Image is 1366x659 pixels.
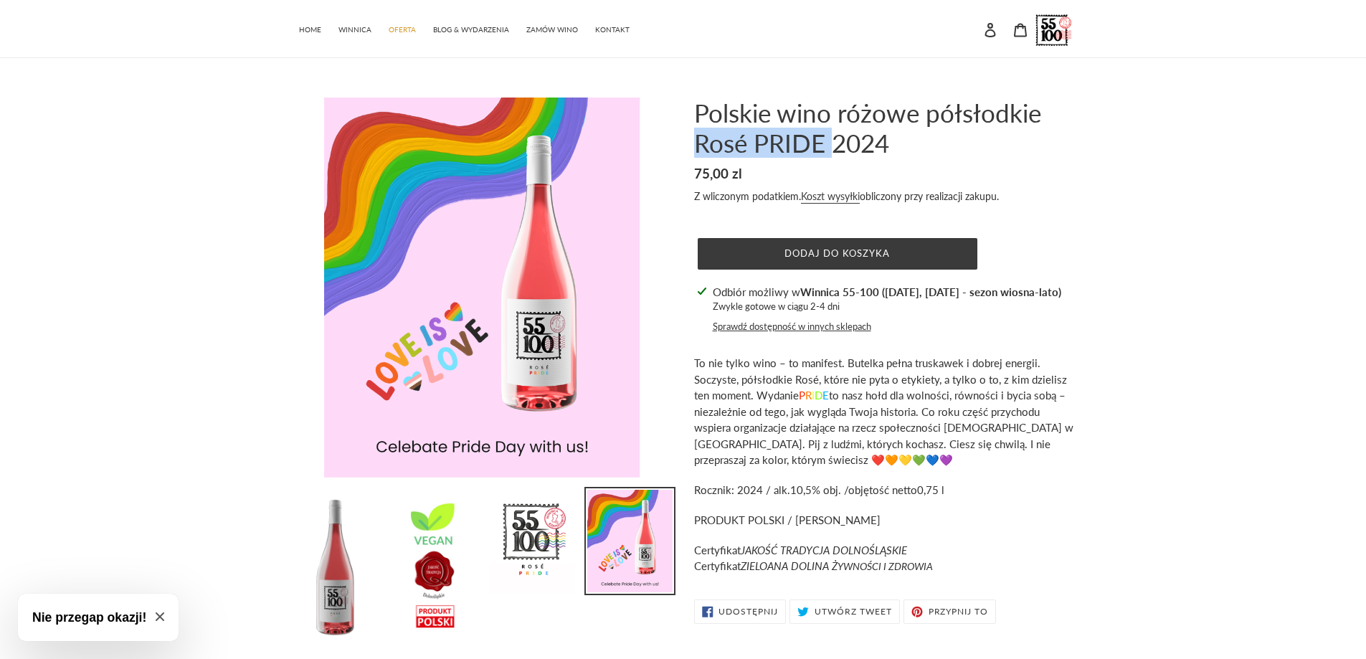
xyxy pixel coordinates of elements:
button: Sprawdź dostępność w innych sklepach [713,320,871,334]
span: Rocznik: 2024 / alk. [694,483,790,496]
span: objętość netto [848,483,917,496]
span: Udostępnij [718,607,778,616]
span: E [822,389,829,402]
span: BLOG & WYDARZENIA [433,25,509,34]
img: Załaduj obraz do przeglądarki galerii, Polskie wino różowe półsłodkie Rosé PRIDE 2024 [291,488,379,643]
span: R [805,389,812,402]
img: Załaduj obraz do przeglądarki galerii, Polskie wino różowe półsłodkie Rosé PRIDE 2024 [389,488,478,643]
strong: Winnica 55-100 ([DATE], [DATE] - sezon wiosna-lato) [800,285,1061,298]
span: Utwórz tweet [815,607,892,616]
span: YWNOŚCI I ZDROWIA [838,560,933,572]
span: HOME [299,25,321,34]
span: To nie tylko wino – to manifest. Butelka pełna truskawek i dobrej energii. Soczyste, półsłodkie R... [694,356,1073,466]
span: D [815,389,822,402]
span: WINNICA [338,25,371,34]
img: Załaduj obraz do przeglądarki galerii, Polskie wino różowe półsłodkie Rosé PRIDE 2024 [586,488,674,594]
a: WINNICA [331,18,379,39]
p: PRODUKT POLSKI / [PERSON_NAME] [694,512,1074,528]
p: Certyfikat Certyfikat [694,542,1074,574]
div: Z wliczonym podatkiem. obliczony przy realizacji zakupu. [694,189,1074,204]
span: 75,00 zl [694,165,742,181]
a: Koszt wysyłki [801,190,860,204]
a: ZAMÓW WINO [519,18,585,39]
span: Dodaj do koszyka [784,247,890,259]
a: HOME [292,18,328,39]
em: JAKOŚĆ TRADYCJA DOLNOŚLĄSKIE [741,544,907,556]
a: BLOG & WYDARZENIA [426,18,516,39]
span: 10,5% obj. / [790,483,848,496]
p: Odbiór możliwy w [713,284,1061,300]
span: OFERTA [389,25,416,34]
span: I [812,389,815,402]
button: Dodaj do koszyka [698,238,977,270]
img: Załaduj obraz do przeglądarki galerii, Polskie wino różowe półsłodkie Rosé PRIDE 2024 [488,488,576,594]
span: ZAMÓW WINO [526,25,578,34]
span: Przypnij to [929,607,989,616]
span: P [799,389,805,402]
a: KONTAKT [588,18,637,39]
span: 0,75 l [917,483,944,496]
h1: Polskie wino różowe półsłodkie Rosé PRIDE 2024 [694,98,1074,158]
p: Zwykle gotowe w ciągu 2-4 dni [713,300,1061,314]
a: OFERTA [381,18,423,39]
span: KONTAKT [595,25,630,34]
em: ZIELOANA DOLINA Ż [741,559,933,572]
